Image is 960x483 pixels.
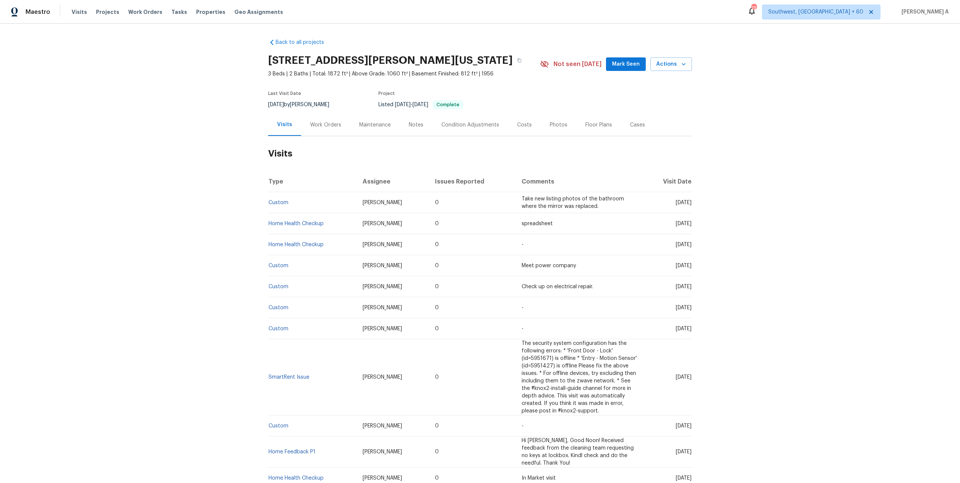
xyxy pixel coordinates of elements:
[378,91,395,96] span: Project
[363,221,402,226] span: [PERSON_NAME]
[171,9,187,15] span: Tasks
[363,375,402,380] span: [PERSON_NAME]
[435,284,439,289] span: 0
[517,121,532,129] div: Costs
[363,423,402,429] span: [PERSON_NAME]
[522,341,637,414] span: The security system configuration has the following errors: * 'Front Door - Lock' (id=5951671) is...
[357,171,429,192] th: Assignee
[268,263,288,268] a: Custom
[268,449,315,454] a: Home Feedback P1
[268,100,338,109] div: by [PERSON_NAME]
[612,60,640,69] span: Mark Seen
[429,171,515,192] th: Issues Reported
[435,221,439,226] span: 0
[676,326,691,331] span: [DATE]
[522,284,593,289] span: Check up on electrical repair.
[25,8,50,16] span: Maestro
[359,121,391,129] div: Maintenance
[516,171,643,192] th: Comments
[363,263,402,268] span: [PERSON_NAME]
[363,284,402,289] span: [PERSON_NAME]
[96,8,119,16] span: Projects
[676,221,691,226] span: [DATE]
[268,39,340,46] a: Back to all projects
[650,57,692,71] button: Actions
[435,242,439,247] span: 0
[435,375,439,380] span: 0
[128,8,162,16] span: Work Orders
[768,8,863,16] span: Southwest, [GEOGRAPHIC_DATA] + 60
[363,200,402,205] span: [PERSON_NAME]
[395,102,411,107] span: [DATE]
[513,54,526,67] button: Copy Address
[522,326,523,331] span: -
[676,284,691,289] span: [DATE]
[268,475,324,481] a: Home Health Checkup
[522,263,576,268] span: Meet power company
[268,200,288,205] a: Custom
[898,8,949,16] span: [PERSON_NAME] A
[676,263,691,268] span: [DATE]
[676,305,691,310] span: [DATE]
[268,91,301,96] span: Last Visit Date
[435,200,439,205] span: 0
[268,57,513,64] h2: [STREET_ADDRESS][PERSON_NAME][US_STATE]
[522,221,553,226] span: spreadsheet
[268,284,288,289] a: Custom
[522,196,624,209] span: Take new listing photos of the bathroom where the mirror was replaced.
[435,263,439,268] span: 0
[435,305,439,310] span: 0
[196,8,225,16] span: Properties
[676,475,691,481] span: [DATE]
[550,121,567,129] div: Photos
[522,438,634,466] span: Hi [PERSON_NAME], Good Noon! Received feedback from the cleaning team requesting no keys at lockb...
[363,326,402,331] span: [PERSON_NAME]
[268,326,288,331] a: Custom
[268,102,284,107] span: [DATE]
[433,102,462,107] span: Complete
[378,102,463,107] span: Listed
[435,475,439,481] span: 0
[522,305,523,310] span: -
[268,423,288,429] a: Custom
[268,70,540,78] span: 3 Beds | 2 Baths | Total: 1872 ft² | Above Grade: 1060 ft² | Basement Finished: 812 ft² | 1956
[268,242,324,247] a: Home Health Checkup
[363,449,402,454] span: [PERSON_NAME]
[441,121,499,129] div: Condition Adjustments
[643,171,692,192] th: Visit Date
[412,102,428,107] span: [DATE]
[72,8,87,16] span: Visits
[676,449,691,454] span: [DATE]
[435,326,439,331] span: 0
[676,242,691,247] span: [DATE]
[268,221,324,226] a: Home Health Checkup
[268,136,692,171] h2: Visits
[268,171,357,192] th: Type
[409,121,423,129] div: Notes
[676,423,691,429] span: [DATE]
[277,121,292,128] div: Visits
[522,242,523,247] span: -
[676,375,691,380] span: [DATE]
[751,5,756,12] div: 731
[522,423,523,429] span: -
[363,242,402,247] span: [PERSON_NAME]
[630,121,645,129] div: Cases
[268,375,309,380] a: SmartRent Issue
[435,449,439,454] span: 0
[553,60,601,68] span: Not seen [DATE]
[585,121,612,129] div: Floor Plans
[656,60,686,69] span: Actions
[522,475,556,481] span: In Market visit
[606,57,646,71] button: Mark Seen
[363,305,402,310] span: [PERSON_NAME]
[234,8,283,16] span: Geo Assignments
[310,121,341,129] div: Work Orders
[395,102,428,107] span: -
[676,200,691,205] span: [DATE]
[435,423,439,429] span: 0
[363,475,402,481] span: [PERSON_NAME]
[268,305,288,310] a: Custom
